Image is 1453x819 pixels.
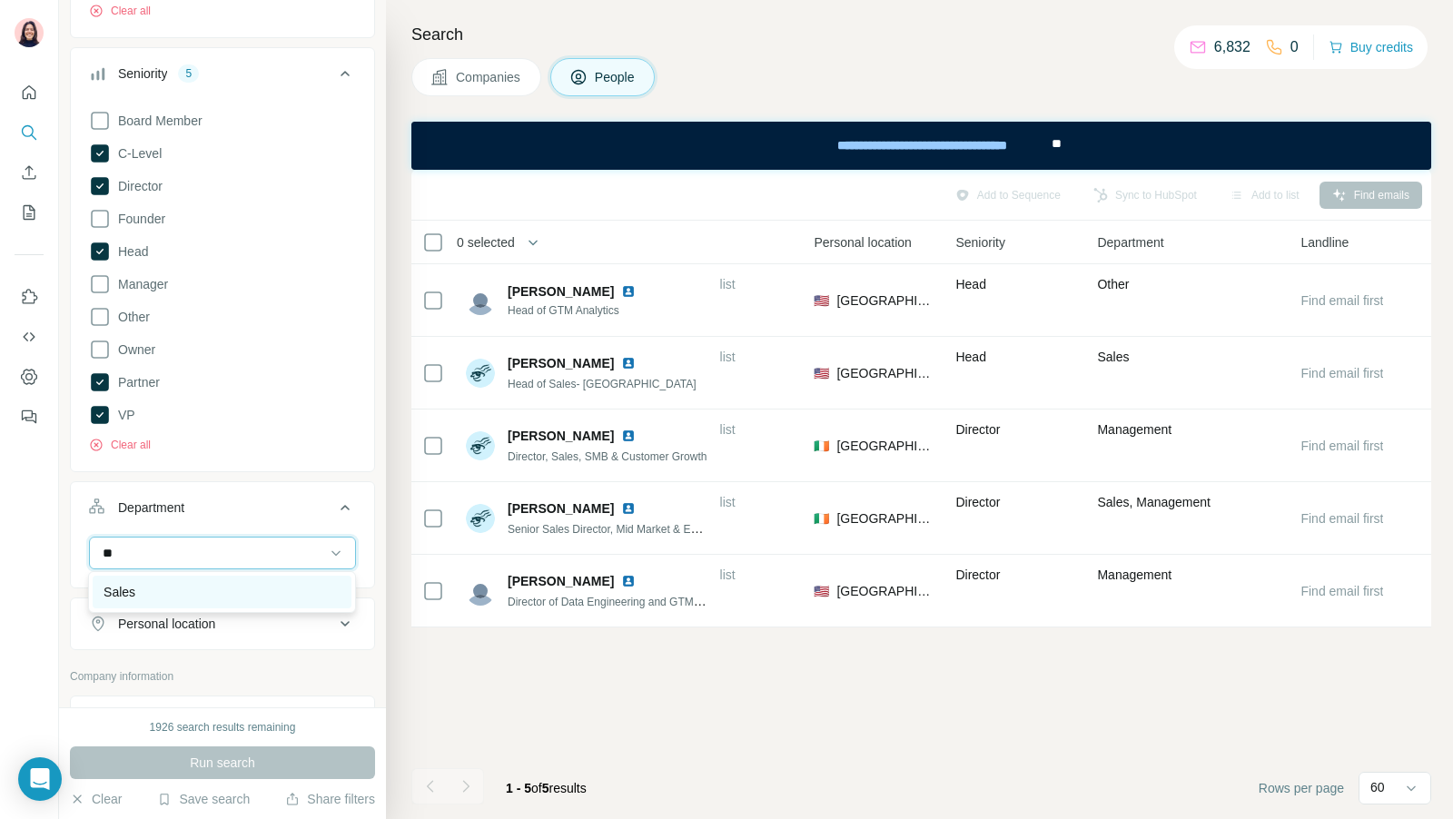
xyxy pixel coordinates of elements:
div: Open Intercom Messenger [18,757,62,801]
p: 0 [1290,36,1299,58]
img: LinkedIn logo [621,284,636,299]
span: People [595,68,637,86]
button: Clear all [89,437,151,453]
span: Director [955,495,1000,509]
img: LinkedIn logo [621,574,636,588]
span: [PERSON_NAME] [508,499,614,518]
button: Quick start [15,76,44,109]
span: Find email first [1300,293,1383,308]
span: Management [1097,567,1171,582]
span: Head [955,277,985,291]
span: VP [111,406,135,424]
span: Head of Sales- [GEOGRAPHIC_DATA] [508,378,697,390]
p: Sales [104,583,135,601]
span: Manager [111,275,168,293]
span: Personal location [814,233,911,252]
span: Director, Sales, SMB & Customer Growth [508,450,707,463]
span: Other [111,308,150,326]
span: [PERSON_NAME] [508,354,614,372]
span: results [506,781,587,795]
span: Seniority [955,233,1004,252]
span: Director [955,422,1000,437]
span: Companies [456,68,522,86]
span: Find email first [1300,366,1383,380]
span: Sales, Management [1097,495,1211,509]
button: Clear all [89,3,151,19]
div: Department [118,498,184,517]
span: 1 - 5 [506,781,531,795]
span: Board Member [111,112,203,130]
img: LinkedIn logo [621,501,636,516]
span: Find email first [1300,439,1383,453]
span: Rows per page [1259,779,1344,797]
span: Head [111,242,148,261]
button: Buy credits [1329,35,1413,60]
span: Department [1097,233,1163,252]
div: Personal location [118,615,215,633]
span: [PERSON_NAME] [508,427,614,445]
button: Department [71,486,374,537]
span: [GEOGRAPHIC_DATA] [836,364,934,382]
div: Seniority [118,64,167,83]
span: Director [111,177,163,195]
span: Not in a list [672,422,735,437]
span: Director [955,567,1000,582]
span: [GEOGRAPHIC_DATA] [836,582,934,600]
span: Owner [111,340,155,359]
span: 🇮🇪 [814,437,829,455]
span: 0 selected [457,233,515,252]
img: LinkedIn logo [621,356,636,370]
span: Sales [1097,350,1129,364]
p: Company information [70,668,375,685]
span: Find email first [1300,584,1383,598]
span: C-Level [111,144,162,163]
span: of [531,781,542,795]
button: Company1 [71,700,374,744]
span: [PERSON_NAME] [508,572,614,590]
span: Founder [111,210,165,228]
iframe: Banner [411,122,1431,170]
span: Partner [111,373,160,391]
img: Avatar [466,359,495,388]
p: 6,832 [1214,36,1250,58]
button: Save search [157,790,250,808]
span: 🇺🇸 [814,291,829,310]
span: Head of GTM Analytics [508,302,643,319]
span: Find email first [1300,511,1383,526]
button: Personal location [71,602,374,646]
span: [GEOGRAPHIC_DATA] [836,437,934,455]
button: Enrich CSV [15,156,44,189]
span: Senior Sales Director, Mid Market & Enterprise EMEA [508,521,766,536]
h4: Search [411,22,1431,47]
span: Not in a list [672,567,735,582]
span: Not in a list [672,277,735,291]
span: Other [1097,277,1129,291]
button: Use Surfe API [15,321,44,353]
img: Avatar [15,18,44,47]
button: Dashboard [15,360,44,393]
span: [GEOGRAPHIC_DATA] [836,291,934,310]
span: Management [1097,422,1171,437]
span: Landline [1300,233,1349,252]
button: Seniority5 [71,52,374,103]
span: Not in a list [672,495,735,509]
button: My lists [15,196,44,229]
span: [GEOGRAPHIC_DATA] [836,509,934,528]
span: Head [955,350,985,364]
div: 1926 search results remaining [150,719,296,735]
button: Use Surfe on LinkedIn [15,281,44,313]
span: Not in a list [672,350,735,364]
img: Avatar [466,504,495,533]
span: 🇺🇸 [814,582,829,600]
span: [PERSON_NAME] [508,282,614,301]
span: 🇺🇸 [814,364,829,382]
img: LinkedIn logo [621,429,636,443]
button: Share filters [285,790,375,808]
button: Feedback [15,400,44,433]
img: Avatar [466,286,495,315]
button: Clear [70,790,122,808]
img: Avatar [466,431,495,460]
img: Avatar [466,577,495,606]
p: 60 [1370,778,1385,796]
